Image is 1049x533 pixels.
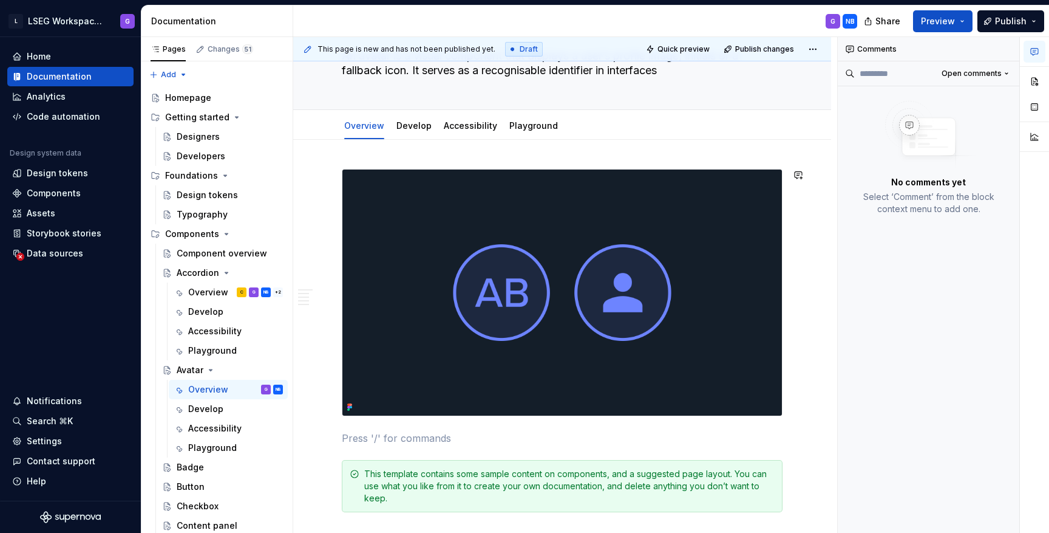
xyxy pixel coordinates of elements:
[7,411,134,431] button: Search ⌘K
[208,44,253,54] div: Changes
[146,166,288,185] div: Foundations
[165,111,229,123] div: Getting started
[151,15,288,27] div: Documentation
[177,461,204,473] div: Badge
[27,207,55,219] div: Assets
[344,120,384,131] a: Overview
[273,287,283,297] div: + 2
[7,224,134,243] a: Storybook stories
[188,325,242,337] div: Accessibility
[936,65,1014,82] button: Open comments
[125,16,130,26] div: G
[921,15,955,27] span: Preview
[396,120,432,131] a: Develop
[28,15,106,27] div: LSEG Workspace Design System
[169,438,288,458] a: Playground
[342,170,782,416] img: 7f5bcda2-c20d-4448-a511-db606f9b3bcc.png
[169,419,288,438] a: Accessibility
[40,511,101,523] a: Supernova Logo
[875,15,900,27] span: Share
[169,302,288,322] a: Develop
[852,191,1005,215] p: Select ‘Comment’ from the block context menu to add one.
[157,497,288,516] a: Checkbox
[7,472,134,491] button: Help
[7,244,134,263] a: Data sources
[913,10,973,32] button: Preview
[157,360,288,380] a: Avatar
[720,41,799,58] button: Publish changes
[27,111,100,123] div: Code automation
[146,66,191,83] button: Add
[157,244,288,263] a: Component overview
[165,170,218,182] div: Foundations
[177,208,228,221] div: Typography
[392,112,436,138] div: Develop
[27,91,66,103] div: Analytics
[151,44,186,54] div: Pages
[188,442,237,454] div: Playground
[977,10,1044,32] button: Publish
[27,187,81,199] div: Components
[157,458,288,477] a: Badge
[177,520,237,532] div: Content panel
[7,67,134,86] a: Documentation
[157,185,288,205] a: Design tokens
[27,167,88,179] div: Design tokens
[146,224,288,244] div: Components
[27,395,82,407] div: Notifications
[27,50,51,63] div: Home
[509,120,558,131] a: Playground
[317,44,495,54] span: This page is new and has not been published yet.
[735,44,794,54] span: Publish changes
[177,364,203,376] div: Avatar
[165,228,219,240] div: Components
[27,475,46,487] div: Help
[27,435,62,447] div: Settings
[157,146,288,166] a: Developers
[177,150,225,162] div: Developers
[520,44,538,54] span: Draft
[657,44,710,54] span: Quick preview
[7,184,134,203] a: Components
[188,383,228,396] div: Overview
[444,120,497,131] a: Accessibility
[7,452,134,471] button: Contact support
[858,10,908,32] button: Share
[169,399,288,419] a: Develop
[339,112,389,138] div: Overview
[2,8,138,34] button: LLSEG Workspace Design SystemG
[7,87,134,106] a: Analytics
[504,112,563,138] div: Playground
[169,322,288,341] a: Accessibility
[7,163,134,183] a: Design tokens
[177,500,219,512] div: Checkbox
[995,15,1027,27] span: Publish
[161,70,176,80] span: Add
[364,468,775,504] div: This template contains some sample content on components, and a suggested page layout. You can us...
[242,44,253,54] span: 51
[240,286,243,298] div: C
[157,477,288,497] a: Button
[838,37,1019,61] div: Comments
[27,70,92,83] div: Documentation
[263,286,269,298] div: NB
[942,69,1002,78] span: Open comments
[7,47,134,66] a: Home
[157,127,288,146] a: Designers
[642,41,715,58] button: Quick preview
[165,92,211,104] div: Homepage
[339,46,780,80] textarea: An avatar is a visual component that displays a user’s profile image, initials or a fallback icon...
[27,455,95,467] div: Contact support
[276,383,281,396] div: NB
[27,415,73,427] div: Search ⌘K
[439,112,502,138] div: Accessibility
[169,341,288,360] a: Playground
[169,380,288,399] a: OverviewGNB
[188,403,223,415] div: Develop
[188,306,223,318] div: Develop
[7,432,134,451] a: Settings
[27,247,83,260] div: Data sources
[169,283,288,302] a: OverviewCGNB+2
[157,263,288,283] a: Accordion
[157,205,288,224] a: Typography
